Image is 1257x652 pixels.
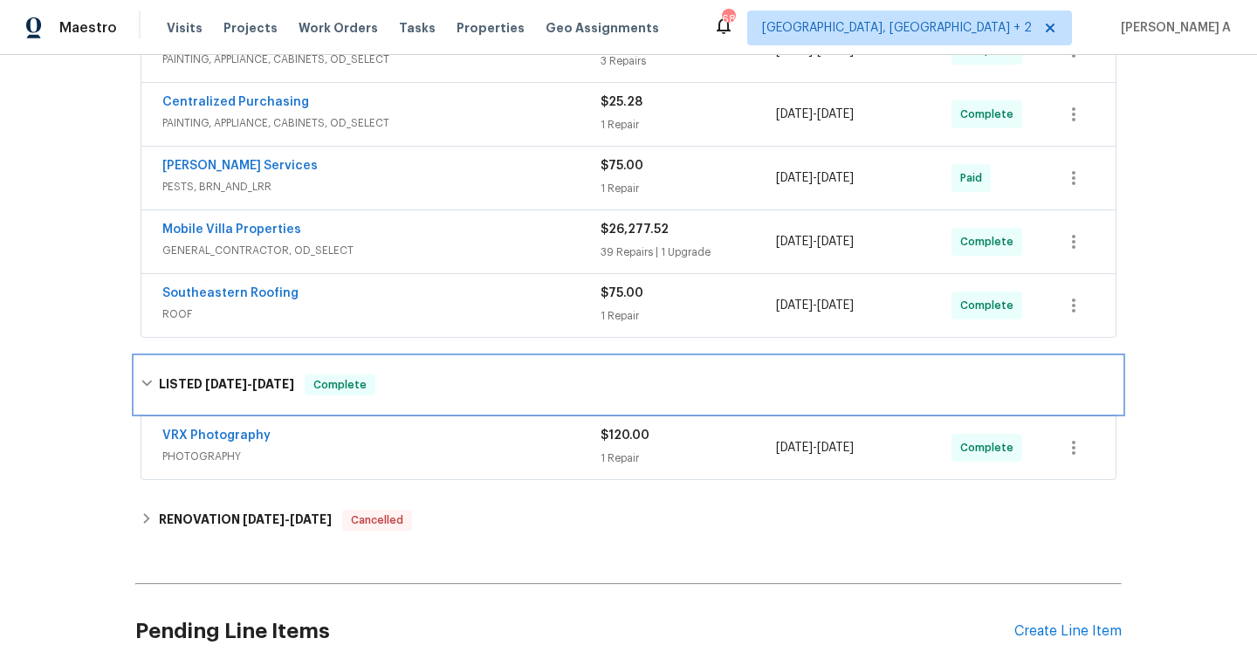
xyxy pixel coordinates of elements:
[776,108,813,120] span: [DATE]
[817,108,854,120] span: [DATE]
[601,223,669,236] span: $26,277.52
[162,160,318,172] a: [PERSON_NAME] Services
[1114,19,1231,37] span: [PERSON_NAME] A
[601,450,776,467] div: 1 Repair
[601,180,776,197] div: 1 Repair
[762,19,1032,37] span: [GEOGRAPHIC_DATA], [GEOGRAPHIC_DATA] + 2
[159,510,332,531] h6: RENOVATION
[162,223,301,236] a: Mobile Villa Properties
[162,429,271,442] a: VRX Photography
[306,376,374,394] span: Complete
[601,96,642,108] span: $25.28
[817,299,854,312] span: [DATE]
[159,374,294,395] h6: LISTED
[776,299,813,312] span: [DATE]
[601,52,776,70] div: 3 Repairs
[205,378,294,390] span: -
[776,233,854,251] span: -
[162,305,601,323] span: ROOF
[776,297,854,314] span: -
[817,236,854,248] span: [DATE]
[167,19,203,37] span: Visits
[457,19,525,37] span: Properties
[776,169,854,187] span: -
[722,10,734,28] div: 68
[960,297,1020,314] span: Complete
[776,106,854,123] span: -
[776,439,854,456] span: -
[776,172,813,184] span: [DATE]
[817,172,854,184] span: [DATE]
[601,244,776,261] div: 39 Repairs | 1 Upgrade
[601,116,776,134] div: 1 Repair
[205,378,247,390] span: [DATE]
[59,19,117,37] span: Maestro
[223,19,278,37] span: Projects
[162,178,601,196] span: PESTS, BRN_AND_LRR
[243,513,332,525] span: -
[344,511,410,529] span: Cancelled
[601,429,649,442] span: $120.00
[601,160,643,172] span: $75.00
[162,242,601,259] span: GENERAL_CONTRACTOR, OD_SELECT
[601,307,776,325] div: 1 Repair
[162,96,309,108] a: Centralized Purchasing
[135,499,1122,541] div: RENOVATION [DATE]-[DATE]Cancelled
[162,114,601,132] span: PAINTING, APPLIANCE, CABINETS, OD_SELECT
[960,169,989,187] span: Paid
[162,448,601,465] span: PHOTOGRAPHY
[817,442,854,454] span: [DATE]
[299,19,378,37] span: Work Orders
[776,236,813,248] span: [DATE]
[162,51,601,68] span: PAINTING, APPLIANCE, CABINETS, OD_SELECT
[601,287,643,299] span: $75.00
[776,442,813,454] span: [DATE]
[1014,623,1122,640] div: Create Line Item
[252,378,294,390] span: [DATE]
[546,19,659,37] span: Geo Assignments
[290,513,332,525] span: [DATE]
[960,439,1020,456] span: Complete
[135,357,1122,413] div: LISTED [DATE]-[DATE]Complete
[399,22,436,34] span: Tasks
[243,513,285,525] span: [DATE]
[960,106,1020,123] span: Complete
[162,287,299,299] a: Southeastern Roofing
[960,233,1020,251] span: Complete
